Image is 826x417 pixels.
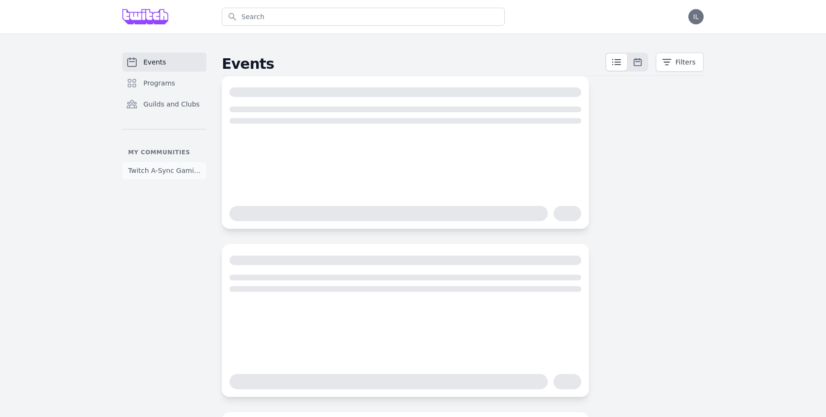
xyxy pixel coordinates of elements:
p: My communities [122,149,206,156]
input: Search [222,8,505,26]
span: Programs [143,78,175,88]
button: Filters [656,53,704,72]
nav: Sidebar [122,53,206,179]
h2: Events [222,55,605,73]
button: IL [688,9,704,24]
span: Twitch A-Sync Gaming (TAG) Club [128,166,201,175]
a: Twitch A-Sync Gaming (TAG) Club [122,162,206,179]
a: Guilds and Clubs [122,95,206,114]
a: Programs [122,74,206,93]
span: IL [693,13,699,20]
span: Events [143,57,166,67]
span: Guilds and Clubs [143,99,200,109]
img: Grove [122,9,168,24]
a: Events [122,53,206,72]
